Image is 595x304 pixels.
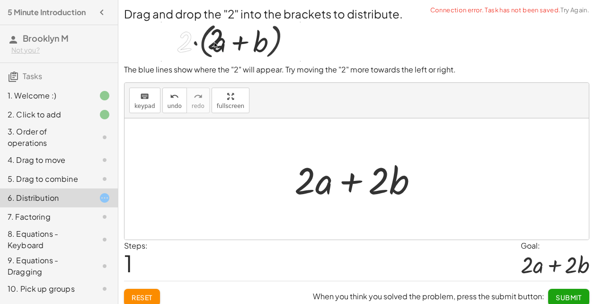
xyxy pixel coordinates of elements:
[521,240,589,251] div: Goal:
[23,71,42,81] span: Tasks
[161,22,301,62] img: dc67eec84e4b37c1e7b99ad5a1a17e8066cba3efdf3fc1a99d68a70915cbe56f.gif
[99,90,110,101] i: Task finished.
[212,88,249,113] button: fullscreen
[192,103,204,109] span: redo
[170,91,179,102] i: undo
[8,192,84,204] div: 6. Distribution
[99,154,110,166] i: Task not started.
[8,126,84,149] div: 3. Order of operations
[124,64,589,75] p: The blue lines show where the "2" will appear. Try moving the "2" more towards the left or right.
[99,211,110,223] i: Task not started.
[217,103,244,109] span: fullscreen
[8,109,84,120] div: 2. Click to add
[99,173,110,185] i: Task not started.
[430,6,589,15] span: Connection error. Task has not been saved.
[8,7,86,18] h4: 5 Minute Introduction
[8,173,84,185] div: 5. Drag to combine
[140,91,149,102] i: keyboard
[124,6,589,22] h2: Drag and drop the "2" into the brackets to distribute.
[186,88,210,113] button: redoredo
[168,103,182,109] span: undo
[313,291,544,301] span: When you think you solved the problem, press the submit button:
[99,234,110,245] i: Task not started.
[124,249,133,277] span: 1
[560,6,589,14] a: Try Again.
[99,283,110,295] i: Task not started.
[8,154,84,166] div: 4. Drag to move
[23,33,69,44] span: Brooklyn M
[99,109,110,120] i: Task finished.
[99,132,110,143] i: Task not started.
[8,211,84,223] div: 7. Factoring
[11,45,110,55] div: Not you?
[194,91,203,102] i: redo
[556,293,582,302] span: Submit
[124,241,148,250] label: Steps:
[129,88,160,113] button: keyboardkeypad
[134,103,155,109] span: keypad
[8,255,84,277] div: 9. Equations - Dragging
[132,293,152,302] span: Reset
[8,283,84,295] div: 10. Pick up groups
[99,260,110,272] i: Task not started.
[99,192,110,204] i: Task started.
[162,88,187,113] button: undoundo
[8,228,84,251] div: 8. Equations - Keyboard
[8,90,84,101] div: 1. Welcome :)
